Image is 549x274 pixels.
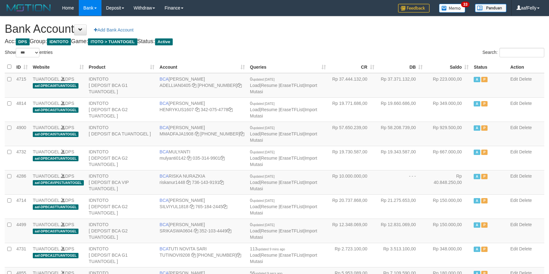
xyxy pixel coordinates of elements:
[5,3,53,13] img: MOTION_logo.png
[220,156,225,161] a: Copy 0353149901 to clipboard
[237,83,242,88] a: Copy 5655032115 to clipboard
[261,107,277,112] a: Resume
[159,156,186,161] a: mulyanti0142
[250,131,260,136] a: Load
[250,246,285,251] span: 113
[250,131,317,143] a: Import Mutasi
[157,97,247,122] td: [PERSON_NAME] 342-075-4778
[474,222,480,228] span: Active
[33,222,60,227] a: TUANTOGEL
[159,107,194,112] a: HENRYKUS1607
[33,125,60,130] a: TUANTOGEL
[250,107,260,112] a: Load
[5,23,544,35] h1: Bank Account
[475,4,506,12] img: panduan.png
[519,77,532,82] a: Delete
[155,38,173,45] span: Active
[425,97,471,122] td: Rp 349.000,00
[14,170,30,194] td: 4286
[377,73,425,98] td: Rp 37.371.132,00
[30,122,86,146] td: DPS
[377,146,425,170] td: Rp 19.343.587,00
[280,156,303,161] a: EraseTFList
[519,149,532,154] a: Delete
[481,222,488,228] span: Paused
[14,61,30,73] th: ID: activate to sort column ascending
[33,83,78,88] span: aaf-DPBCA08TUANTOGEL
[328,122,377,146] td: Rp 57.650.239,00
[250,83,260,88] a: Load
[377,219,425,243] td: Rp 12.831.069,00
[474,247,480,252] span: Active
[159,77,169,82] span: BCA
[328,61,377,73] th: CR: activate to sort column ascending
[30,61,86,73] th: Website: activate to sort column ascending
[159,228,193,233] a: SRIKASWA0604
[192,83,196,88] a: Copy ADELLIAN0405 to clipboard
[510,125,518,130] a: Edit
[159,174,169,179] span: BCA
[14,194,30,219] td: 4714
[474,101,480,106] span: Active
[481,198,488,203] span: Paused
[328,194,377,219] td: Rp 20.737.868,00
[159,131,193,136] a: MMADFAJA1908
[377,122,425,146] td: Rp 58.208.739,00
[157,73,247,98] td: [PERSON_NAME] [PHONE_NUMBER]
[328,97,377,122] td: Rp 19.771.686,00
[474,174,480,179] span: Active
[250,180,260,185] a: Load
[190,204,194,209] a: Copy SILVIYUL1818 to clipboard
[328,243,377,267] td: Rp 2.723.100,00
[30,170,86,194] td: DPS
[30,243,86,267] td: DPS
[261,180,277,185] a: Resume
[250,125,274,130] span: 0
[30,146,86,170] td: DPS
[425,170,471,194] td: Rp 40.848.250,00
[157,122,247,146] td: [PERSON_NAME] [PHONE_NUMBER]
[252,102,274,106] span: updated [DATE]
[280,107,303,112] a: EraseTFList
[86,122,157,146] td: IDNTOTO [ DEPOSIT BCA TUANTOGEL ]
[519,198,532,203] a: Delete
[474,198,480,203] span: Active
[250,204,260,209] a: Load
[425,219,471,243] td: Rp 150.000,00
[237,253,241,258] a: Copy 5665095298 to clipboard
[425,194,471,219] td: Rp 150.000,00
[474,150,480,155] span: Active
[280,131,303,136] a: EraseTFList
[157,61,247,73] th: Account: activate to sort column ascending
[425,243,471,267] td: Rp 348.000,00
[328,219,377,243] td: Rp 12.348.069,00
[481,125,488,131] span: Paused
[250,204,317,215] a: Import Mutasi
[510,198,518,203] a: Edit
[14,122,30,146] td: 4900
[86,73,157,98] td: IDNTOTO [ DEPOSIT BCA G1 TUANTOGEL ]
[328,146,377,170] td: Rp 19.730.587,00
[33,180,84,186] span: aaf-DPBCAVIP01TUANTOGEL
[33,246,60,251] a: TUANTOGEL
[219,180,224,185] a: Copy 7361439191 to clipboard
[481,77,488,82] span: Paused
[159,125,169,130] span: BCA
[186,180,191,185] a: Copy riskanur1448 to clipboard
[86,97,157,122] td: IDNTOTO [ DEPOSIT BCA G2 TUANTOGEL ]
[261,156,277,161] a: Resume
[328,73,377,98] td: Rp 37.444.132,00
[519,125,532,130] a: Delete
[252,199,274,203] span: updated [DATE]
[250,83,317,94] a: Import Mutasi
[30,97,86,122] td: DPS
[30,194,86,219] td: DPS
[33,156,78,161] span: aaf-DPBCA04TUANTOGEL
[30,73,86,98] td: DPS
[252,78,274,81] span: updated [DATE]
[16,38,30,45] span: DPS
[252,175,274,178] span: updated [DATE]
[250,253,317,264] a: Import Mutasi
[425,122,471,146] td: Rp 929.500,00
[159,204,188,209] a: SILVIYUL1818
